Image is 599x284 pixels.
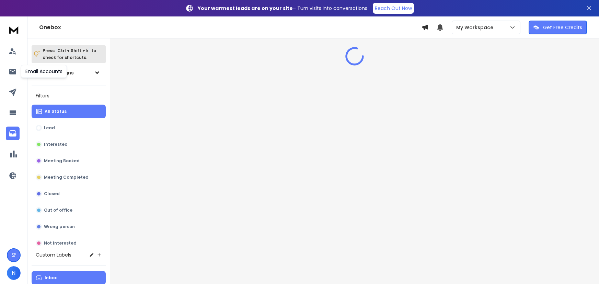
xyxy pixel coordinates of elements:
[44,125,55,131] p: Lead
[198,5,293,12] strong: Your warmest leads are on your site
[21,65,67,78] div: Email Accounts
[32,236,106,250] button: Not Interested
[456,24,496,31] p: My Workspace
[39,23,422,32] h1: Onebox
[32,91,106,100] h3: Filters
[43,47,96,61] p: Press to check for shortcuts.
[44,191,60,197] p: Closed
[373,3,414,14] a: Reach Out Now
[32,220,106,234] button: Wrong person
[44,175,89,180] p: Meeting Completed
[32,170,106,184] button: Meeting Completed
[7,266,21,280] button: N
[543,24,582,31] p: Get Free Credits
[32,203,106,217] button: Out of office
[32,121,106,135] button: Lead
[56,47,90,55] span: Ctrl + Shift + k
[44,158,80,164] p: Meeting Booked
[32,105,106,118] button: All Status
[45,109,67,114] p: All Status
[45,275,57,281] p: Inbox
[375,5,412,12] p: Reach Out Now
[198,5,367,12] p: – Turn visits into conversations
[36,251,71,258] h3: Custom Labels
[44,208,72,213] p: Out of office
[32,138,106,151] button: Interested
[32,187,106,201] button: Closed
[44,240,77,246] p: Not Interested
[529,21,587,34] button: Get Free Credits
[44,142,68,147] p: Interested
[32,154,106,168] button: Meeting Booked
[32,66,106,80] button: All Campaigns
[44,224,75,229] p: Wrong person
[7,23,21,36] img: logo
